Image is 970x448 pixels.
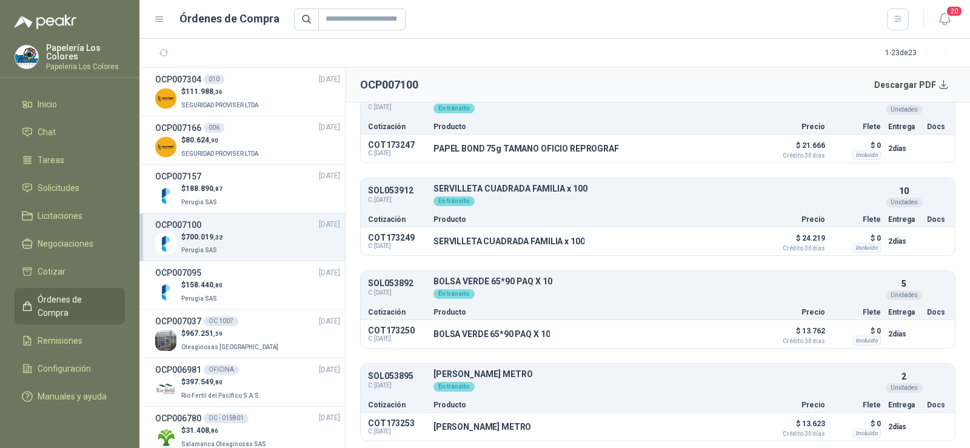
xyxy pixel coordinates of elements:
[368,428,426,435] span: C: [DATE]
[319,74,340,85] span: [DATE]
[888,401,920,409] p: Entrega
[368,288,426,298] span: C: [DATE]
[368,140,426,150] p: COT173247
[832,309,881,316] p: Flete
[179,10,279,27] h1: Órdenes de Compra
[155,233,176,254] img: Company Logo
[181,135,261,146] p: $
[433,184,881,193] p: SERVILLETA CUADRADA FAMILIA x 100
[368,335,426,343] span: C: [DATE]
[368,401,426,409] p: Cotización
[204,123,224,133] div: 006
[764,401,825,409] p: Precio
[319,364,340,376] span: [DATE]
[927,309,948,316] p: Docs
[368,326,426,335] p: COT173250
[899,184,909,198] p: 10
[181,328,281,339] p: $
[832,138,881,153] p: $ 0
[155,378,176,400] img: Company Logo
[888,234,920,249] p: 2 días
[155,121,340,159] a: OCP007166006[DATE] Company Logo$80.624,90SEGURIDAD PROVISER LTDA
[832,416,881,431] p: $ 0
[181,441,266,447] span: Salamanca Oleaginosas SAS
[433,401,757,409] p: Producto
[319,170,340,182] span: [DATE]
[213,379,222,386] span: ,80
[764,216,825,223] p: Precio
[181,199,217,206] span: Perugia SAS
[155,218,340,256] a: OCP007100[DATE] Company Logo$700.019,32Perugia SAS
[186,329,222,338] span: 967.251
[368,279,426,288] p: SOL053892
[213,234,222,241] span: ,32
[368,242,426,250] span: C: [DATE]
[368,418,426,428] p: COT173253
[888,141,920,156] p: 2 días
[888,309,920,316] p: Entrega
[886,198,923,207] div: Unidades
[15,15,76,29] img: Logo peakr
[946,5,963,17] span: 20
[155,330,176,351] img: Company Logo
[209,137,218,144] span: ,90
[901,370,906,383] p: 2
[186,426,218,435] span: 31.408
[155,170,340,208] a: OCP007157[DATE] Company Logo$188.890,87Perugia SAS
[319,267,340,279] span: [DATE]
[927,123,948,130] p: Docs
[832,324,881,338] p: $ 0
[181,376,263,388] p: $
[368,372,426,381] p: SOL053895
[368,123,426,130] p: Cotización
[433,289,475,299] div: En tránsito
[186,87,222,96] span: 111.988
[927,216,948,223] p: Docs
[155,218,201,232] h3: OCP007100
[832,216,881,223] p: Flete
[764,338,825,344] span: Crédito 30 días
[368,233,426,242] p: COT173249
[181,247,217,253] span: Perugia SAS
[15,260,125,283] a: Cotizar
[155,363,201,376] h3: OCP006981
[368,195,426,205] span: C: [DATE]
[15,45,38,69] img: Company Logo
[155,363,340,401] a: OCP006981OFICINA[DATE] Company Logo$397.549,80Rio Fertil del Pacífico S.A.S.
[764,416,825,437] p: $ 13.623
[155,315,201,328] h3: OCP007037
[38,390,107,403] span: Manuales y ayuda
[319,122,340,133] span: [DATE]
[319,412,340,424] span: [DATE]
[888,123,920,130] p: Entrega
[155,170,201,183] h3: OCP007157
[38,334,82,347] span: Remisiones
[886,105,923,115] div: Unidades
[38,265,65,278] span: Cotizar
[15,121,125,144] a: Chat
[852,243,881,253] div: Incluido
[204,413,249,423] div: OC - 015801
[764,123,825,130] p: Precio
[852,429,881,438] div: Incluido
[155,315,340,353] a: OCP007037OC 1007[DATE] Company Logo$967.251,59Oleaginosas [GEOGRAPHIC_DATA]
[433,422,531,432] p: [PERSON_NAME] METRO
[38,209,82,222] span: Licitaciones
[764,246,825,252] span: Crédito 30 días
[319,316,340,327] span: [DATE]
[181,295,217,302] span: Perugia SAS
[38,181,79,195] span: Solicitudes
[368,216,426,223] p: Cotización
[901,277,906,290] p: 5
[155,73,340,111] a: OCP007304010[DATE] Company Logo$111.988,36SEGURIDAD PROVISER LTDA
[38,98,57,111] span: Inicio
[155,281,176,303] img: Company Logo
[209,427,218,434] span: ,86
[764,231,825,252] p: $ 24.219
[764,153,825,159] span: Crédito 30 días
[155,88,176,109] img: Company Logo
[433,382,475,392] div: En tránsito
[433,196,475,206] div: En tránsito
[204,75,224,84] div: 010
[186,136,218,144] span: 80.624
